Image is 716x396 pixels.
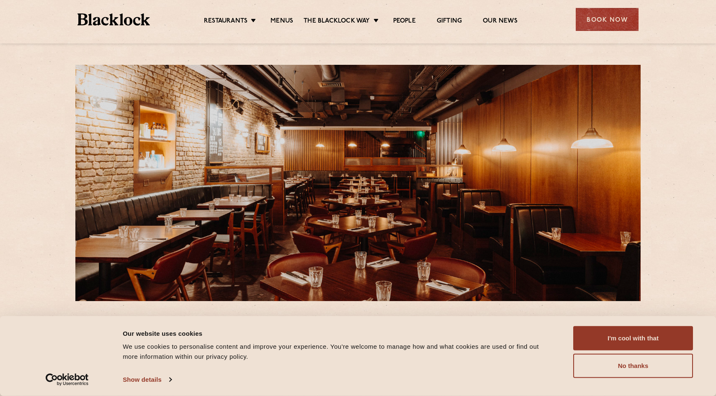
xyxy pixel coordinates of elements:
[576,8,639,31] div: Book Now
[204,17,247,26] a: Restaurants
[123,328,554,338] div: Our website uses cookies
[573,354,693,378] button: No thanks
[573,326,693,350] button: I'm cool with that
[437,17,462,26] a: Gifting
[483,17,518,26] a: Our News
[123,342,554,362] div: We use cookies to personalise content and improve your experience. You're welcome to manage how a...
[123,373,171,386] a: Show details
[31,373,104,386] a: Usercentrics Cookiebot - opens in a new window
[77,13,150,26] img: BL_Textured_Logo-footer-cropped.svg
[270,17,293,26] a: Menus
[304,17,370,26] a: The Blacklock Way
[393,17,416,26] a: People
